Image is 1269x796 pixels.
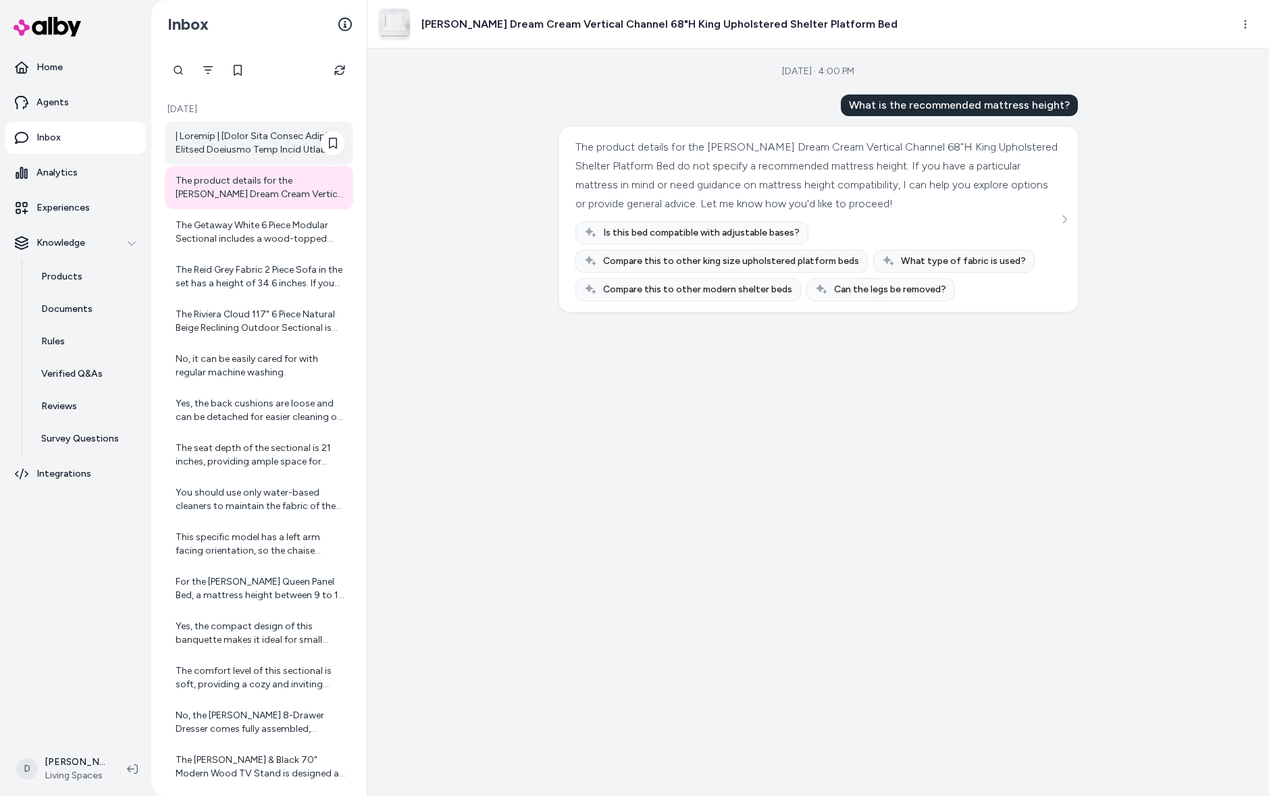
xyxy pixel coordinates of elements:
p: Analytics [36,166,78,180]
div: Yes, the compact design of this banquette makes it ideal for small dining areas or nooks, maximiz... [176,620,345,647]
span: Living Spaces [45,769,105,782]
div: No, the [PERSON_NAME] 8-Drawer Dresser comes fully assembled, allowing you to enjoy it right away. [176,709,345,736]
span: Compare this to other modern shelter beds [603,283,792,296]
a: Survey Questions [28,423,146,455]
a: You should use only water-based cleaners to maintain the fabric of the sectional. [165,478,353,521]
a: Verified Q&As [28,358,146,390]
h3: [PERSON_NAME] Dream Cream Vertical Channel 68"H King Upholstered Shelter Platform Bed [421,16,898,32]
div: For the [PERSON_NAME] Queen Panel Bed, a mattress height between 9 to 12 inches is recommended to... [176,575,345,602]
a: Yes, the back cushions are loose and can be detached for easier cleaning or rearranging. [165,389,353,432]
p: Integrations [36,467,91,481]
div: The product details for the [PERSON_NAME] Dream Cream Vertical Channel 68"H King Upholstered Shel... [176,174,345,201]
a: No, it can be easily cared for with regular machine washing. [165,344,353,388]
a: The Riviera Cloud 117" 6 Piece Natural Beige Reclining Outdoor Sectional is designed to be highly... [165,300,353,343]
a: The comfort level of this sectional is soft, providing a cozy and inviting seating area. [165,656,353,699]
a: The Getaway White 6 Piece Modular Sectional includes a wood-topped storage console unit. This con... [165,211,353,254]
a: Home [5,51,146,84]
button: Refresh [326,57,353,84]
button: See more [1056,211,1072,228]
a: No, the [PERSON_NAME] 8-Drawer Dresser comes fully assembled, allowing you to enjoy it right away. [165,701,353,744]
p: Reviews [41,400,77,413]
div: What is the recommended mattress height? [841,95,1078,116]
a: The [PERSON_NAME] & Black 70" Modern Wood TV Stand is designed as a freestanding entertainment ce... [165,745,353,789]
p: Rules [41,335,65,348]
div: You should use only water-based cleaners to maintain the fabric of the sectional. [176,486,345,513]
a: Yes, the compact design of this banquette makes it ideal for small dining areas or nooks, maximiz... [165,612,353,655]
a: Reviews [28,390,146,423]
p: Knowledge [36,236,85,250]
div: The Riviera Cloud 117" 6 Piece Natural Beige Reclining Outdoor Sectional is designed to be highly... [176,308,345,335]
p: Documents [41,302,93,316]
img: alby Logo [14,17,81,36]
a: The Reid Grey Fabric 2 Piece Sofa in the set has a height of 34.6 inches. If you need the height ... [165,255,353,298]
button: Filter [195,57,222,84]
p: Verified Q&As [41,367,103,381]
p: Survey Questions [41,432,119,446]
div: The [PERSON_NAME] & Black 70" Modern Wood TV Stand is designed as a freestanding entertainment ce... [176,753,345,780]
a: Inbox [5,122,146,154]
div: The product details for the [PERSON_NAME] Dream Cream Vertical Channel 68"H King Upholstered Shel... [575,138,1058,213]
a: Integrations [5,458,146,490]
p: Home [36,61,63,74]
a: The seat depth of the sectional is 21 inches, providing ample space for comfort while sitting. [165,433,353,477]
div: The Getaway White 6 Piece Modular Sectional includes a wood-topped storage console unit. This con... [176,219,345,246]
a: Products [28,261,146,293]
div: The comfort level of this sectional is soft, providing a cozy and inviting seating area. [176,664,345,691]
a: | Loremip | [Dolor Sita Consec Adipisc Elitsed Doeiusmo Temp Incid Utlab - Etdolore](magna://ali.... [165,122,353,165]
a: Rules [28,325,146,358]
button: D[PERSON_NAME]Living Spaces [8,747,116,791]
a: Agents [5,86,146,119]
div: The Reid Grey Fabric 2 Piece Sofa in the set has a height of 34.6 inches. If you need the height ... [176,263,345,290]
div: The seat depth of the sectional is 21 inches, providing ample space for comfort while sitting. [176,442,345,469]
span: Can the legs be removed? [834,283,946,296]
p: Inbox [36,131,61,144]
h2: Inbox [167,14,209,34]
a: Analytics [5,157,146,189]
a: Documents [28,293,146,325]
div: No, it can be easily cared for with regular machine washing. [176,352,345,379]
span: Is this bed compatible with adjustable bases? [603,226,800,240]
div: [DATE] · 4:00 PM [782,65,854,78]
a: This specific model has a left arm facing orientation, so the chaise cannot be switched to the ri... [165,523,353,566]
p: [DATE] [165,103,353,116]
span: Compare this to other king size upholstered platform beds [603,255,859,268]
div: This specific model has a left arm facing orientation, so the chaise cannot be switched to the ri... [176,531,345,558]
button: Knowledge [5,227,146,259]
span: D [16,758,38,780]
div: | Loremip | [Dolor Sita Consec Adipisc Elitsed Doeiusmo Temp Incid Utlab - Etdolore](magna://ali.... [176,130,345,157]
p: Agents [36,96,69,109]
a: For the [PERSON_NAME] Queen Panel Bed, a mattress height between 9 to 12 inches is recommended to... [165,567,353,610]
span: What type of fabric is used? [901,255,1026,268]
p: Products [41,270,82,284]
p: [PERSON_NAME] [45,755,105,769]
a: The product details for the [PERSON_NAME] Dream Cream Vertical Channel 68"H King Upholstered Shel... [165,166,353,209]
a: Experiences [5,192,146,224]
img: 371536_beige_fabric_bed_signature_01.jpg [379,9,410,40]
p: Experiences [36,201,90,215]
div: Yes, the back cushions are loose and can be detached for easier cleaning or rearranging. [176,397,345,424]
